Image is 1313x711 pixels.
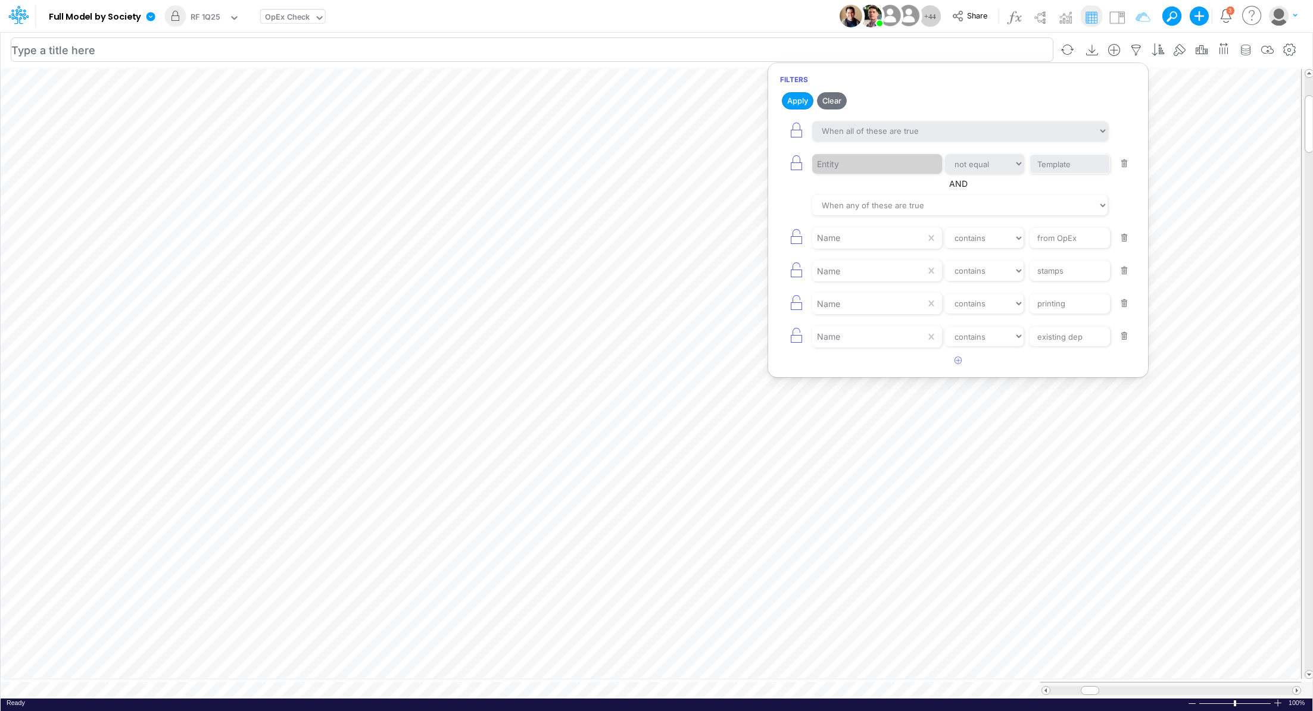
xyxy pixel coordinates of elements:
button: Apply [782,92,813,109]
span: AND [780,177,1136,190]
span: Share [967,11,987,20]
div: Name [817,231,840,244]
span: + 44 [924,12,936,20]
h6: Filters [768,69,1148,90]
div: Name [817,265,840,277]
b: Full Model by Society [49,12,141,23]
span: Ready [7,699,25,706]
button: Clear [817,92,847,109]
img: User Image Icon [877,2,903,29]
span: 100% [1289,699,1306,707]
div: Zoom Out [1187,699,1197,708]
img: User Image Icon [895,2,922,29]
div: Zoom In [1273,699,1283,707]
a: Notifications [1219,9,1233,23]
div: Zoom level [1289,699,1306,707]
img: User Image Icon [859,5,882,27]
img: User Image Icon [840,5,862,27]
div: RF 1Q25 [191,11,220,25]
input: Type a title here [11,37,1053,62]
div: Zoom [1199,699,1273,707]
div: Zoom [1234,700,1236,706]
div: OpEx Check [265,11,310,25]
div: Name [817,330,840,343]
div: In Ready mode [7,699,25,707]
button: Share [946,7,996,26]
div: 3 unread items [1228,8,1232,13]
div: Name [817,297,840,310]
